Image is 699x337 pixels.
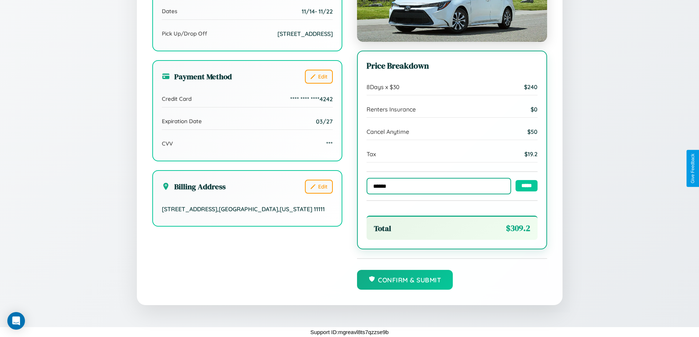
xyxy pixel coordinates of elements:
[277,30,333,37] span: [STREET_ADDRESS]
[162,8,177,15] span: Dates
[690,154,695,183] div: Give Feedback
[162,71,232,82] h3: Payment Method
[7,312,25,330] div: Open Intercom Messenger
[162,30,207,37] span: Pick Up/Drop Off
[316,118,333,125] span: 03/27
[162,181,226,192] h3: Billing Address
[367,60,538,72] h3: Price Breakdown
[162,140,173,147] span: CVV
[305,70,333,84] button: Edit
[506,223,530,234] span: $ 309.2
[302,8,333,15] span: 11 / 14 - 11 / 22
[162,205,325,213] span: [STREET_ADDRESS] , [GEOGRAPHIC_DATA] , [US_STATE] 11111
[374,223,391,234] span: Total
[367,106,416,113] span: Renters Insurance
[527,128,538,135] span: $ 50
[367,128,409,135] span: Cancel Anytime
[524,83,538,91] span: $ 240
[162,95,192,102] span: Credit Card
[310,327,389,337] p: Support ID: mgreavl8ts7qzzse9b
[305,180,333,194] button: Edit
[367,150,376,158] span: Tax
[367,83,400,91] span: 8 Days x $ 30
[524,150,538,158] span: $ 19.2
[531,106,538,113] span: $ 0
[357,270,453,290] button: Confirm & Submit
[162,118,202,125] span: Expiration Date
